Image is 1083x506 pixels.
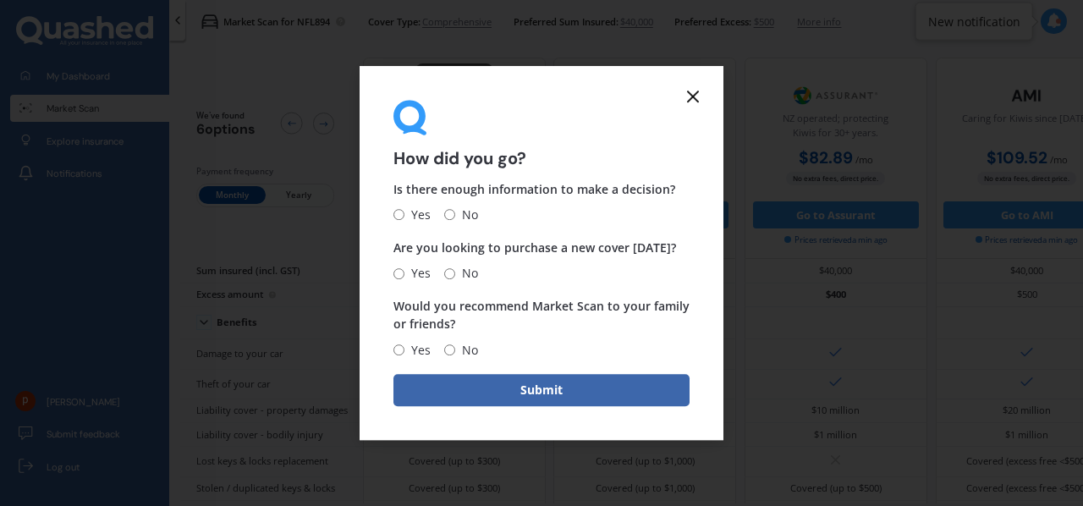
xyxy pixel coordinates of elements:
input: Yes [393,210,404,221]
input: Yes [393,268,404,279]
input: No [444,210,455,221]
span: No [455,340,478,360]
button: Submit [393,374,690,406]
input: No [444,344,455,355]
span: Are you looking to purchase a new cover [DATE]? [393,239,676,256]
input: No [444,268,455,279]
span: Is there enough information to make a decision? [393,181,675,197]
span: Yes [404,205,431,225]
span: No [455,205,478,225]
span: Yes [404,340,431,360]
div: How did you go? [393,100,690,167]
input: Yes [393,344,404,355]
span: Would you recommend Market Scan to your family or friends? [393,299,690,333]
span: Yes [404,263,431,283]
span: No [455,263,478,283]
